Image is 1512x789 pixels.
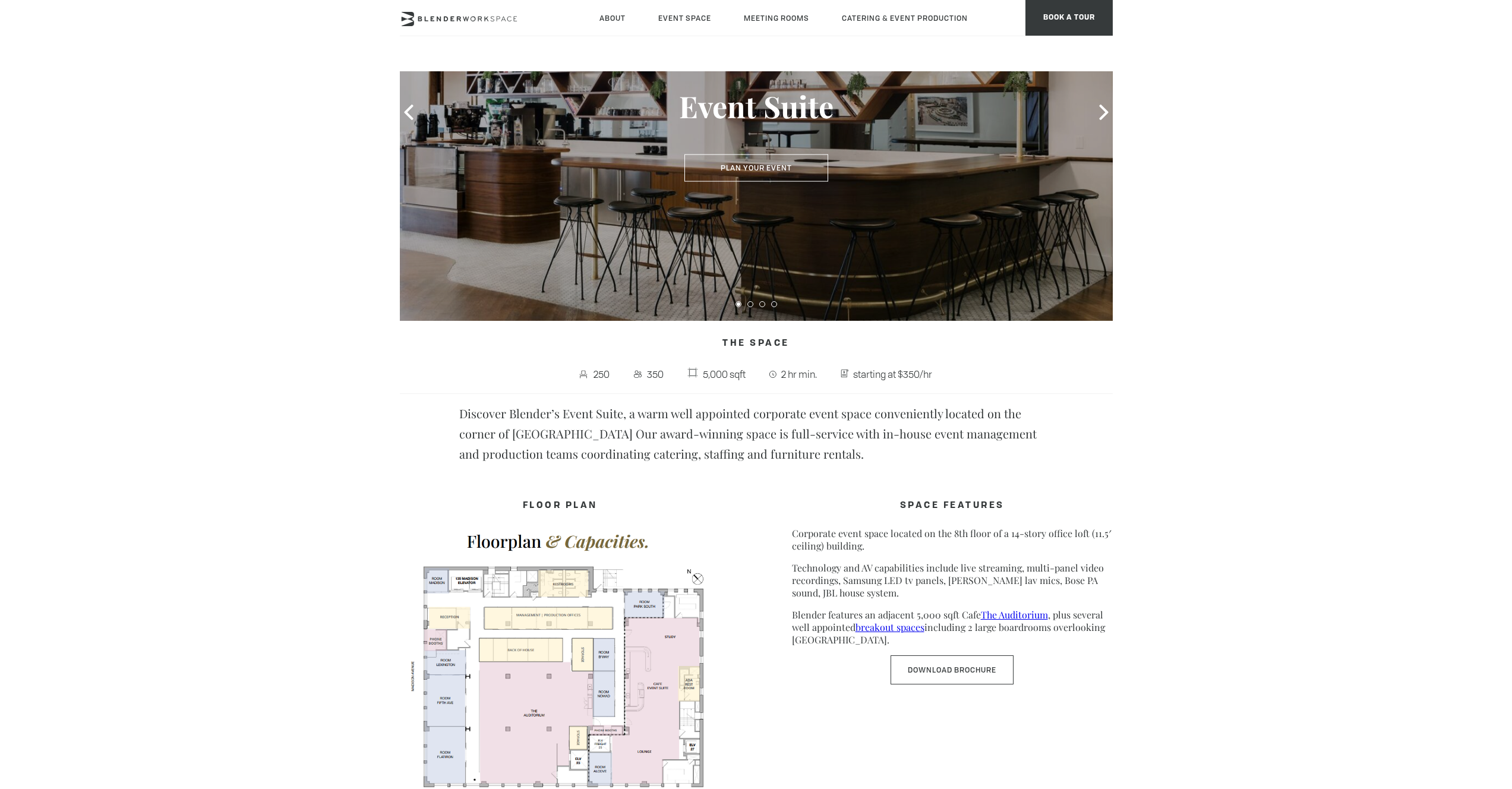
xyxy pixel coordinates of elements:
[644,365,667,384] span: 350
[981,608,1048,621] a: The Auditorium
[792,561,1113,599] p: Technology and AV capabilities include live streaming, multi-panel video recordings, Samsung LED ...
[850,365,935,384] span: starting at $350/hr
[856,621,924,633] a: breakout spaces
[700,365,749,384] span: 5,000 sqft
[620,88,893,125] h3: Event Suite
[891,655,1014,684] a: Download Brochure
[400,495,721,517] h4: FLOOR PLAN
[591,365,613,384] span: 250
[792,527,1113,552] p: Corporate event space located on the 8th floor of a 14-story office loft (11.5′ ceiling) building.
[792,608,1113,646] p: Blender features an adjacent 5,000 sqft Cafe , plus several well appointed including 2 large boar...
[459,403,1053,464] p: Discover Blender’s Event Suite, a warm well appointed corporate event space conveniently located ...
[792,495,1113,517] h4: SPACE FEATURES
[400,333,1113,355] h4: The Space
[684,154,828,182] button: Plan Your Event
[778,365,820,384] span: 2 hr min.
